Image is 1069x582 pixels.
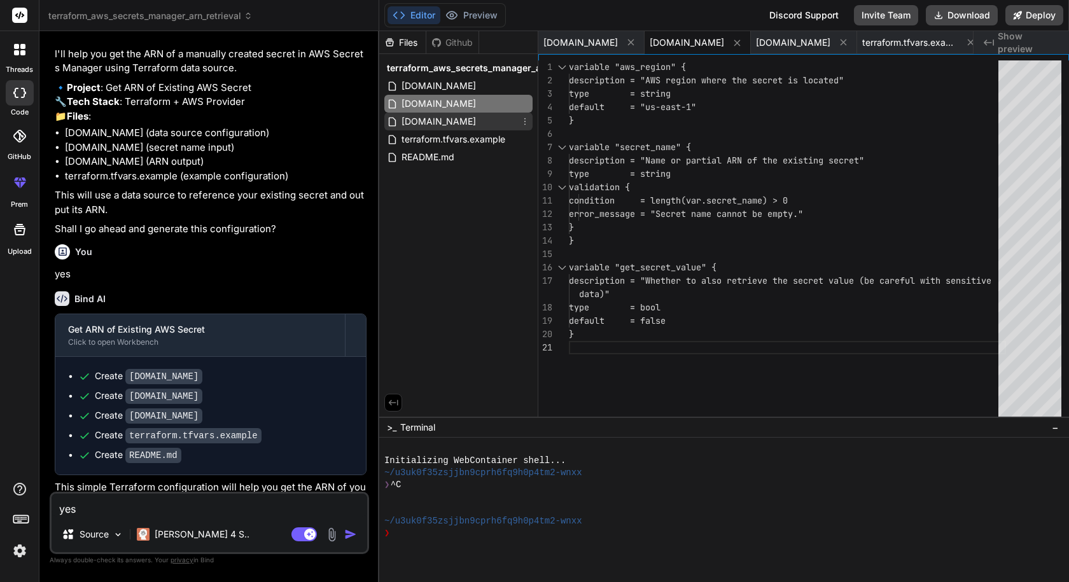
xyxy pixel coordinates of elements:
[55,81,367,124] p: 🔹 : Get ARN of Existing AWS Secret 🔧 : Terraform + AWS Provider 📁 :
[569,261,716,273] span: variable "get_secret_value" {
[384,455,566,467] span: Initializing WebContainer shell...
[67,95,120,107] strong: Tech Stack
[538,247,552,261] div: 15
[325,527,339,542] img: attachment
[95,370,202,383] div: Create
[813,275,991,286] span: et value (be careful with sensitive
[6,64,33,75] label: threads
[384,515,582,527] span: ~/u3uk0f35zsjjbn9cprh6fq9h0p4tm2-wnxx
[554,181,570,194] div: Click to collapse the range.
[80,528,109,541] p: Source
[854,5,918,25] button: Invite Team
[569,235,574,246] span: }
[55,267,367,282] p: yes
[387,62,591,74] span: terraform_aws_secrets_manager_arn_retrieval
[538,234,552,247] div: 14
[400,114,477,129] span: [DOMAIN_NAME]
[813,155,864,166] span: ng secret"
[569,275,813,286] span: description = "Whether to also retrieve the secr
[569,315,666,326] span: default = false
[569,88,671,99] span: type = string
[813,74,844,86] span: cated"
[1049,417,1061,438] button: −
[400,149,456,165] span: README.md
[11,107,29,118] label: code
[55,188,367,217] p: This will use a data source to reference your existing secret and output its ARN.
[538,127,552,141] div: 6
[8,151,31,162] label: GitHub
[538,154,552,167] div: 8
[155,528,249,541] p: [PERSON_NAME] 4 S..
[391,479,402,491] span: ^C
[569,61,686,73] span: variable "aws_region" {
[9,540,31,562] img: settings
[426,36,479,49] div: Github
[125,408,202,424] code: [DOMAIN_NAME]
[569,168,671,179] span: type = string
[11,199,28,210] label: prem
[8,246,32,257] label: Upload
[387,421,396,434] span: >_
[125,448,181,463] code: README.md
[998,30,1059,55] span: Show preview
[569,208,803,219] span: error_message = "Secret name cannot be empty."
[538,141,552,154] div: 7
[74,293,106,305] h6: Bind AI
[65,141,367,155] li: [DOMAIN_NAME] (secret name input)
[538,301,552,314] div: 18
[538,181,552,194] div: 10
[95,409,202,422] div: Create
[344,528,357,541] img: icon
[569,101,696,113] span: default = "us-east-1"
[95,429,262,442] div: Create
[67,110,88,122] strong: Files
[68,323,332,336] div: Get ARN of Existing AWS Secret
[538,194,552,207] div: 11
[55,314,345,356] button: Get ARN of Existing AWS SecretClick to open Workbench
[67,81,101,94] strong: Project
[538,274,552,288] div: 17
[538,167,552,181] div: 9
[569,141,691,153] span: variable "secret_name" {
[384,527,391,539] span: ❯
[579,288,610,300] span: data)"
[48,10,253,22] span: terraform_aws_secrets_manager_arn_retrieval
[171,556,193,564] span: privacy
[554,60,570,74] div: Click to collapse the range.
[538,207,552,221] div: 12
[538,114,552,127] div: 5
[65,126,367,141] li: [DOMAIN_NAME] (data source configuration)
[538,341,552,354] div: 21
[55,222,367,237] p: Shall I go ahead and generate this configuration?
[538,60,552,74] div: 1
[384,467,582,479] span: ~/u3uk0f35zsjjbn9cprh6fq9h0p4tm2-wnxx
[569,328,574,340] span: }
[65,169,367,184] li: terraform.tfvars.example (example configuration)
[50,554,369,566] p: Always double-check its answers. Your in Bind
[1005,5,1063,25] button: Deploy
[379,36,426,49] div: Files
[569,301,660,313] span: type = bool
[543,36,618,49] span: [DOMAIN_NAME]
[65,155,367,169] li: [DOMAIN_NAME] (ARN output)
[137,528,150,541] img: Claude 4 Sonnet
[55,480,367,509] p: This simple Terraform configuration will help you get the ARN of your manually created secret:
[926,5,998,25] button: Download
[538,314,552,328] div: 19
[125,389,202,404] code: [DOMAIN_NAME]
[95,389,202,403] div: Create
[384,479,391,491] span: ❯
[538,100,552,114] div: 4
[569,181,630,193] span: validation {
[440,6,503,24] button: Preview
[75,246,92,258] h6: You
[400,132,507,147] span: terraform.tfvars.example
[400,96,477,111] span: [DOMAIN_NAME]
[538,221,552,234] div: 13
[554,261,570,274] div: Click to collapse the range.
[569,155,813,166] span: description = "Name or partial ARN of the existi
[400,78,477,94] span: [DOMAIN_NAME]
[569,221,574,233] span: }
[569,114,574,126] span: }
[125,369,202,384] code: [DOMAIN_NAME]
